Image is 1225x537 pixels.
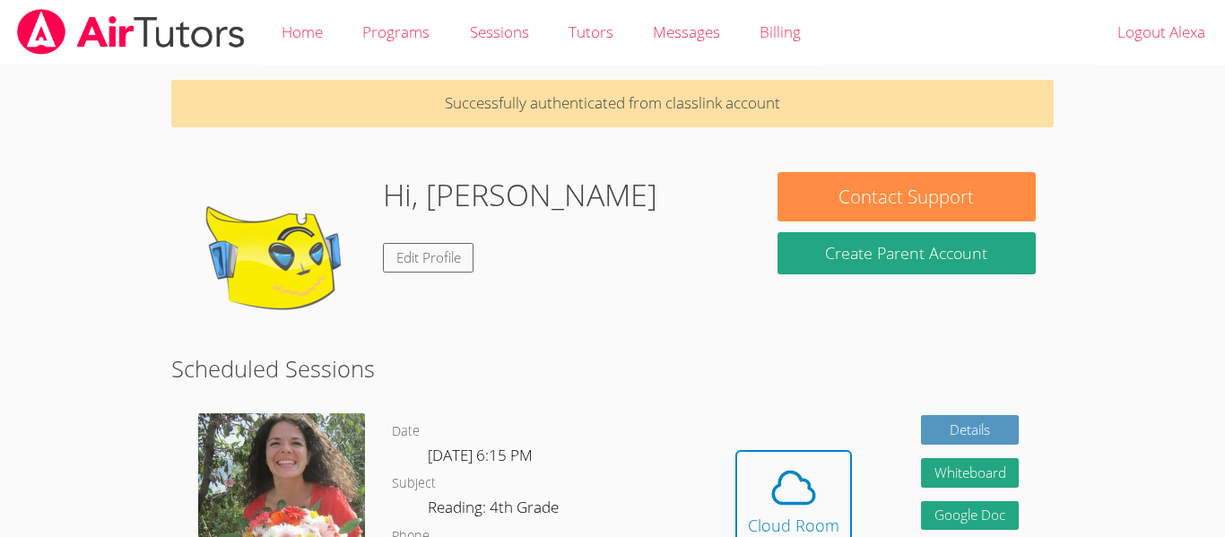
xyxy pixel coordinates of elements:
button: Contact Support [778,172,1036,221]
span: Messages [653,22,720,42]
a: Details [921,415,1020,445]
dt: Date [392,420,420,443]
p: Successfully authenticated from classlink account [171,80,1054,127]
dd: Reading: 4th Grade [428,495,562,525]
h2: Scheduled Sessions [171,351,1054,385]
h1: Hi, [PERSON_NAME] [383,172,657,218]
a: Edit Profile [383,243,474,273]
img: default.png [189,172,369,351]
dt: Subject [392,472,436,495]
a: Google Doc [921,501,1020,531]
img: airtutors_banner-c4298cdbf04f3fff15de1276eac7730deb9818008684d7c2e4769d2f7ddbe033.png [15,9,247,55]
button: Whiteboard [921,458,1020,488]
button: Create Parent Account [778,232,1036,274]
span: [DATE] 6:15 PM [428,445,533,465]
